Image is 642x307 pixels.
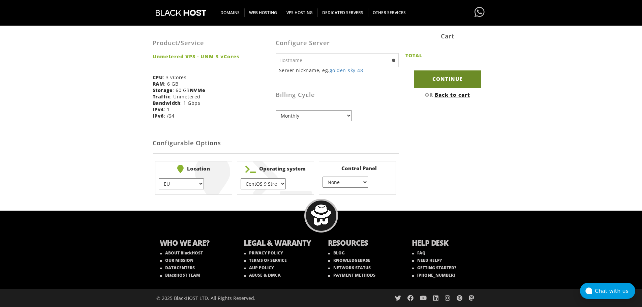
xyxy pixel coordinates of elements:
select: } } } } } } } } } } } } } } } } } } } } } [241,178,286,189]
a: ABUSE & DMCA [244,272,281,278]
a: golden-sky-48 [330,67,363,73]
a: BlackHOST TEAM [160,272,200,278]
div: Chat with us [595,288,635,294]
b: IPv6 [153,113,164,119]
b: CPU [153,74,163,81]
a: FAQ [412,250,426,256]
div: OR [405,91,490,98]
h3: Billing Cycle [276,92,399,98]
h2: Configurable Options [153,133,399,154]
b: LEGAL & WARANTY [244,238,314,249]
b: Storage [153,87,173,93]
span: OTHER SERVICES [368,8,410,17]
a: AUP POLICY [244,265,274,271]
a: PRIVACY POLICY [244,250,283,256]
span: VPS HOSTING [282,8,318,17]
a: GETTING STARTED? [412,265,456,271]
img: BlackHOST mascont, Blacky. [310,205,332,226]
a: [PHONE_NUMBER] [412,272,455,278]
input: Hostname [276,53,399,67]
a: TERMS OF SERVICE [244,257,287,263]
b: RESOURCES [328,238,399,249]
select: } } } } } } [159,178,204,189]
a: ABOUT BlackHOST [160,250,203,256]
a: OUR MISSION [160,257,193,263]
div: © 2025 BlackHOST LTD. All Rights Reserved. [156,289,318,307]
h2: TOTAL [405,53,422,58]
h3: Configure Server [276,40,399,47]
small: Server nickname, eg. [279,67,399,73]
input: Continue [414,70,481,88]
b: NVMe [190,87,206,93]
a: PAYMENT METHODS [328,272,375,278]
span: WEB HOSTING [244,8,282,17]
b: Operating system [241,165,310,173]
b: Control Panel [323,165,392,172]
button: Chat with us [580,283,635,299]
a: BLOG [328,250,345,256]
a: Back to cart [435,91,470,98]
b: WHO WE ARE? [160,238,231,249]
span: DOMAINS [216,8,245,17]
div: : 3 vCores : 6 GB : 60 GB : Unmetered : 1 Gbps : 1 : /64 [153,30,276,124]
b: HELP DESK [412,238,483,249]
strong: Unmetered VPS - UNM 3 vCores [153,53,271,60]
span: DEDICATED SERVERS [317,8,368,17]
b: Traffic [153,93,171,100]
b: RAM [153,81,164,87]
a: NEED HELP? [412,257,442,263]
h3: Product/Service [153,40,271,47]
b: Bandwidth [153,100,181,106]
b: Location [159,165,228,173]
div: Cart [405,25,490,47]
a: DATACENTERS [160,265,195,271]
select: } } } } [323,177,368,188]
a: KNOWLEDGEBASE [328,257,370,263]
b: IPv4 [153,106,164,113]
a: NETWORK STATUS [328,265,371,271]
